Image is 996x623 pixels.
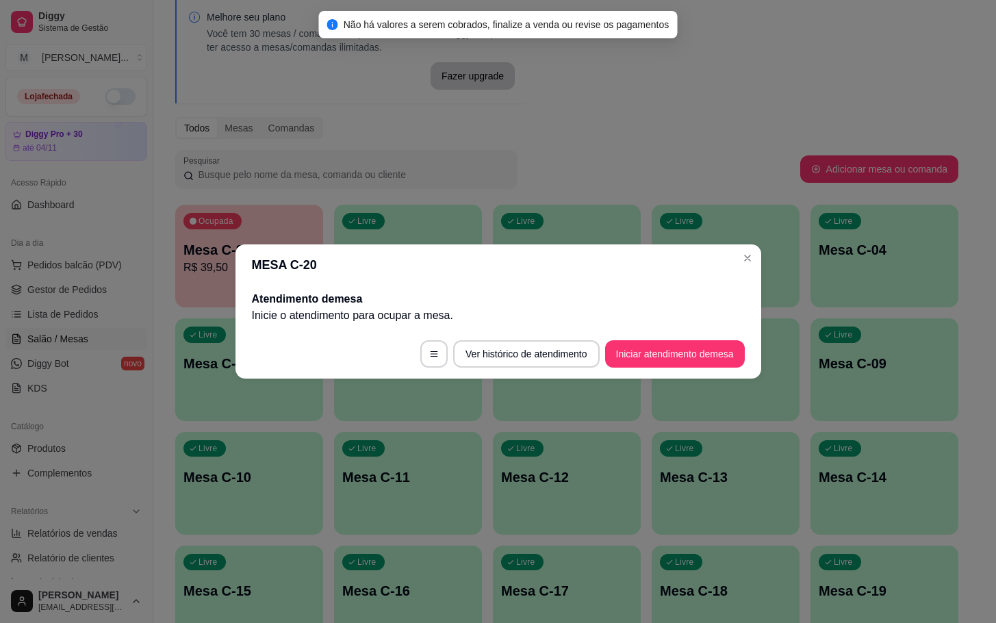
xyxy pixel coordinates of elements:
p: Inicie o atendimento para ocupar a mesa . [252,307,745,324]
h2: Atendimento de mesa [252,291,745,307]
header: MESA C-20 [235,244,761,285]
button: Ver histórico de atendimento [453,340,599,368]
button: Close [737,247,758,269]
span: info-circle [327,19,338,30]
button: Iniciar atendimento demesa [605,340,745,368]
span: Não há valores a serem cobrados, finalize a venda ou revise os pagamentos [344,19,669,30]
